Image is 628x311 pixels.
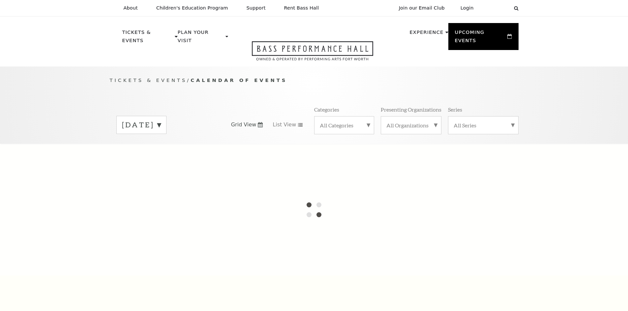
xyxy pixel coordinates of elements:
[454,122,513,129] label: All Series
[284,5,319,11] p: Rent Bass Hall
[124,5,138,11] p: About
[122,120,161,130] label: [DATE]
[455,28,506,48] p: Upcoming Events
[314,106,339,113] p: Categories
[178,28,224,48] p: Plan Your Visit
[156,5,228,11] p: Children's Education Program
[320,122,369,129] label: All Categories
[409,28,443,40] p: Experience
[381,106,441,113] p: Presenting Organizations
[110,76,519,85] p: /
[231,121,256,128] span: Grid View
[273,121,296,128] span: List View
[484,5,508,11] select: Select:
[122,28,173,48] p: Tickets & Events
[110,77,187,83] span: Tickets & Events
[448,106,462,113] p: Series
[247,5,266,11] p: Support
[386,122,436,129] label: All Organizations
[191,77,287,83] span: Calendar of Events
